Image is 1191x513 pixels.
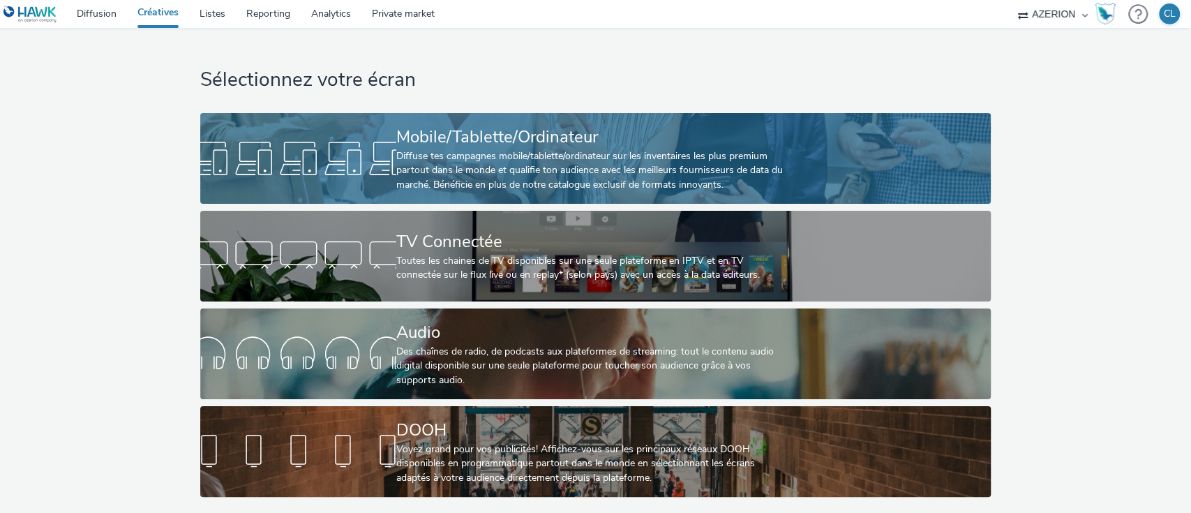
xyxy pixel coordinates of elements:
[200,67,991,94] h1: Sélectionnez votre écran
[396,443,789,485] div: Voyez grand pour vos publicités! Affichez-vous sur les principaux réseaux DOOH disponibles en pro...
[200,406,991,497] a: DOOHVoyez grand pour vos publicités! Affichez-vous sur les principaux réseaux DOOH disponibles en...
[396,418,789,443] div: DOOH
[396,254,789,283] div: Toutes les chaines de TV disponibles sur une seule plateforme en IPTV et en TV connectée sur le f...
[1164,3,1176,24] div: CL
[1095,3,1121,25] a: Hawk Academy
[3,6,57,23] img: undefined Logo
[396,149,789,192] div: Diffuse tes campagnes mobile/tablette/ordinateur sur les inventaires les plus premium partout dan...
[396,320,789,345] div: Audio
[396,345,789,387] div: Des chaînes de radio, de podcasts aux plateformes de streaming: tout le contenu audio digital dis...
[1095,3,1116,25] img: Hawk Academy
[200,211,991,302] a: TV ConnectéeToutes les chaines de TV disponibles sur une seule plateforme en IPTV et en TV connec...
[200,308,991,399] a: AudioDes chaînes de radio, de podcasts aux plateformes de streaming: tout le contenu audio digita...
[396,230,789,254] div: TV Connectée
[396,125,789,149] div: Mobile/Tablette/Ordinateur
[200,113,991,204] a: Mobile/Tablette/OrdinateurDiffuse tes campagnes mobile/tablette/ordinateur sur les inventaires le...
